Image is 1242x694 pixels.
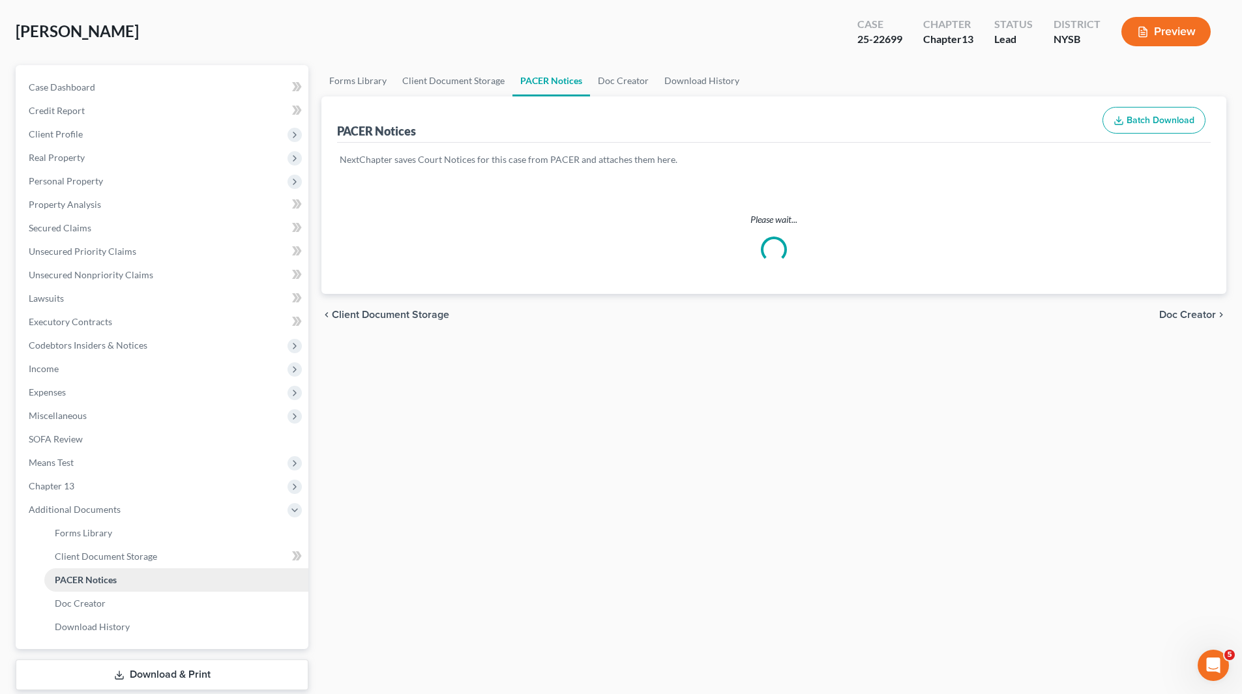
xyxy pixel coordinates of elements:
[44,592,308,615] a: Doc Creator
[321,310,449,320] button: chevron_left Client Document Storage
[55,598,106,609] span: Doc Creator
[29,105,85,116] span: Credit Report
[44,545,308,568] a: Client Document Storage
[321,65,394,96] a: Forms Library
[16,659,308,690] a: Download & Print
[16,22,139,40] span: [PERSON_NAME]
[590,65,657,96] a: Doc Creator
[1127,115,1194,126] span: Batch Download
[857,17,902,32] div: Case
[18,287,308,310] a: Lawsuits
[29,363,59,374] span: Income
[55,574,117,585] span: PACER Notices
[29,480,74,491] span: Chapter 13
[29,386,66,398] span: Expenses
[332,310,449,320] span: Client Document Storage
[337,123,416,139] div: PACER Notices
[18,193,308,216] a: Property Analysis
[29,81,95,93] span: Case Dashboard
[55,527,112,538] span: Forms Library
[657,65,747,96] a: Download History
[1216,310,1226,320] i: chevron_right
[1224,650,1235,660] span: 5
[18,99,308,123] a: Credit Report
[857,32,902,47] div: 25-22699
[923,32,973,47] div: Chapter
[55,621,130,632] span: Download History
[29,410,87,421] span: Miscellaneous
[340,153,1208,166] p: NextChapter saves Court Notices for this case from PACER and attaches them here.
[29,457,74,468] span: Means Test
[29,246,136,257] span: Unsecured Priority Claims
[44,615,308,639] a: Download History
[321,310,332,320] i: chevron_left
[29,269,153,280] span: Unsecured Nonpriority Claims
[923,17,973,32] div: Chapter
[44,568,308,592] a: PACER Notices
[44,521,308,545] a: Forms Library
[18,216,308,240] a: Secured Claims
[55,551,157,562] span: Client Document Storage
[29,340,147,351] span: Codebtors Insiders & Notices
[512,65,590,96] a: PACER Notices
[1054,32,1101,47] div: NYSB
[29,504,121,515] span: Additional Documents
[1159,310,1216,320] span: Doc Creator
[394,65,512,96] a: Client Document Storage
[29,222,91,233] span: Secured Claims
[962,33,973,45] span: 13
[18,310,308,334] a: Executory Contracts
[29,293,64,304] span: Lawsuits
[29,175,103,186] span: Personal Property
[994,17,1033,32] div: Status
[18,76,308,99] a: Case Dashboard
[994,32,1033,47] div: Lead
[29,199,101,210] span: Property Analysis
[1121,17,1211,46] button: Preview
[1102,107,1205,134] button: Batch Download
[29,128,83,139] span: Client Profile
[1054,17,1101,32] div: District
[1198,650,1229,681] iframe: Intercom live chat
[18,240,308,263] a: Unsecured Priority Claims
[321,213,1226,226] p: Please wait...
[18,427,308,451] a: SOFA Review
[29,316,112,327] span: Executory Contracts
[29,152,85,163] span: Real Property
[18,263,308,287] a: Unsecured Nonpriority Claims
[29,433,83,444] span: SOFA Review
[1159,310,1226,320] button: Doc Creator chevron_right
